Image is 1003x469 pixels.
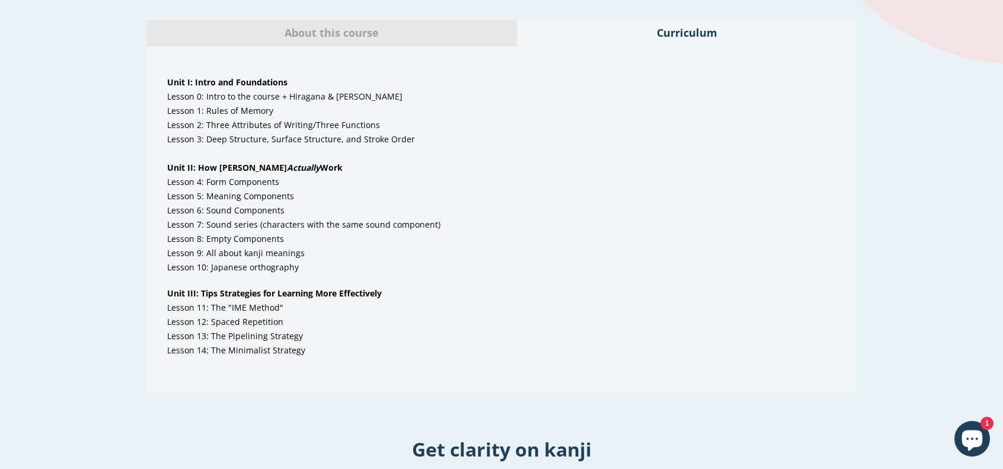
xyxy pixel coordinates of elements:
span: Lesson 0: Intro to the course + Hiragana & [PERSON_NAME] [167,91,403,102]
span: Lesson 4: Form Components [167,176,279,187]
span: Lesson 3: Deep Structure [167,133,267,145]
span: Lesson 5: Meaning Components [167,190,294,202]
em: Actually [287,162,320,173]
span: Lesson 14: The Minimalist Strategy [167,344,305,356]
span: Unit I: Intro and Foundations [167,76,288,88]
inbox-online-store-chat: Shopify online store chat [951,421,994,460]
span: Unit II: How [PERSON_NAME] Work [167,162,343,173]
span: , Surface Structure, and Stroke Order [267,133,415,145]
span: Lesson 12: Spaced Repetition [167,316,283,327]
span: Lesson 6: Sound Components [167,205,285,216]
span: Lesson 7: Sound series (characters with the same sound component) [167,219,440,230]
strong: Unit III: Tips Strategies for Learning More Effectively [167,288,382,299]
span: Lesson 11: The "IME Method" [167,288,382,313]
span: Lesson 13: The Pipelining Strategy [167,330,303,342]
span: Lesson 8: Empty Components Lesson 9: All about kanji meanings Lesson 10: Japanese orthography [167,233,305,273]
span: Lesson 1: Rules of Memory Lesson 2: Three Attributes of Writing/Three Functions [167,105,380,130]
span: About this course [155,25,508,41]
span: Curriculum [528,25,847,41]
